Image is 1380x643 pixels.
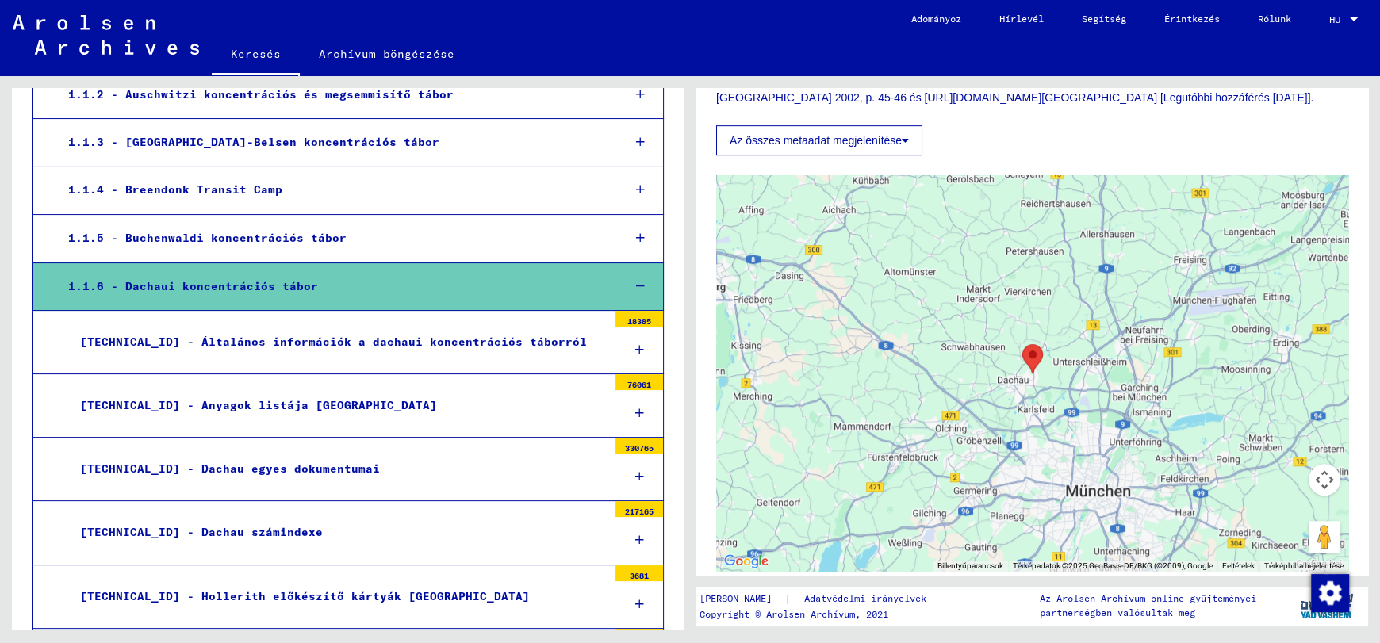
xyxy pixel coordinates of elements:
[1309,521,1340,553] button: Az Utcakép megnyitásához húzza az emberkét a térképre
[804,592,926,604] font: Adatvédelmi irányelvek
[720,551,772,572] img: Google
[80,589,530,603] font: [TECHNICAL_ID] - Hollerith előkészítő kártyák [GEOGRAPHIC_DATA]
[68,135,439,149] font: 1.1.3 - [GEOGRAPHIC_DATA]-Belsen koncentrációs tábor
[319,47,454,61] font: Archívum böngészése
[1164,13,1220,25] font: Érintkezés
[80,398,437,412] font: [TECHNICAL_ID] - Anyagok listája [GEOGRAPHIC_DATA]
[80,335,587,349] font: [TECHNICAL_ID] - Általános információk a dachaui koncentrációs táborról
[720,551,772,572] a: A terület megnyitása a Google Térképen (új ablakban nyílik meg)
[1311,574,1349,612] img: Hozzájárulás módosítása
[80,461,380,476] font: [TECHNICAL_ID] - Dachau egyes dokumentumai
[730,134,902,147] font: Az összes metaadat megjelenítése
[911,13,961,25] font: Adományoz
[212,35,300,76] a: Keresés
[68,279,318,293] font: 1.1.6 - Dachaui koncentrációs tábor
[1258,13,1291,25] font: Rólunk
[1309,464,1340,496] button: Térképkamera-vezérlők
[999,13,1044,25] font: Hírlevél
[784,591,792,606] font: |
[630,571,649,581] font: 3681
[937,561,1003,572] button: Billentyűparancsok
[1222,561,1255,570] a: Feltételek
[80,525,323,539] font: [TECHNICAL_ID] - Dachau számindexe
[68,231,347,245] font: 1.1.5 - Buchenwaldi koncentrációs tábor
[627,380,651,390] font: 76061
[1082,13,1126,25] font: Segítség
[13,15,199,55] img: Arolsen_neg.svg
[1329,13,1340,25] font: HU
[68,87,454,101] font: 1.1.2 - Auschwitzi koncentrációs és megsemmisítő tábor
[231,47,281,61] font: Keresés
[627,316,651,327] font: 18385
[700,608,888,620] font: Copyright © Arolsen Archívum, 2021
[716,125,922,155] button: Az összes metaadat megjelenítése
[700,592,772,604] font: [PERSON_NAME]
[937,561,1003,570] font: Billentyűparancsok
[1297,586,1356,626] img: yv_logo.png
[300,35,473,73] a: Archívum böngészése
[1022,344,1043,373] div: Dachaui koncentrációs tábor
[68,182,282,197] font: 1.1.4 - Breendonk Transit Camp
[625,507,654,517] font: 217165
[700,591,784,607] a: [PERSON_NAME]
[1264,561,1344,570] a: Térképhiba bejelentése
[1040,592,1256,604] font: Az Arolsen Archívum online gyűjteményei
[1013,561,1213,570] font: Térképadatok ©2025 GeoBasis-DE/BKG (©2009), Google
[792,591,945,607] a: Adatvédelmi irányelvek
[625,443,654,454] font: 330765
[1040,607,1195,618] font: partnerségben valósultak meg
[1310,573,1348,611] div: Hozzájárulás módosítása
